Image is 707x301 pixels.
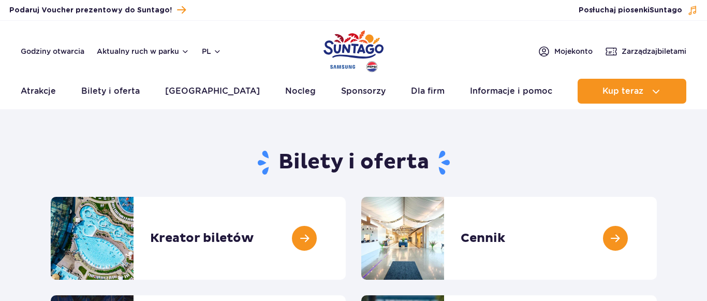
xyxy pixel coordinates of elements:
span: Kup teraz [602,87,643,96]
a: Atrakcje [21,79,56,104]
a: Sponsorzy [341,79,386,104]
span: Zarządzaj biletami [622,46,686,56]
a: Godziny otwarcia [21,46,84,56]
a: Nocleg [285,79,316,104]
button: pl [202,46,222,56]
a: Zarządzajbiletami [605,45,686,58]
span: Posłuchaj piosenki [579,5,682,16]
h1: Bilety i oferta [51,149,657,176]
a: [GEOGRAPHIC_DATA] [165,79,260,104]
a: Mojekonto [538,45,593,58]
button: Aktualny ruch w parku [97,47,189,55]
span: Moje konto [554,46,593,56]
a: Park of Poland [323,26,384,74]
a: Informacje i pomoc [470,79,552,104]
button: Posłuchaj piosenkiSuntago [579,5,698,16]
a: Dla firm [411,79,445,104]
a: Bilety i oferta [81,79,140,104]
button: Kup teraz [578,79,686,104]
a: Podaruj Voucher prezentowy do Suntago! [9,3,186,17]
span: Suntago [650,7,682,14]
span: Podaruj Voucher prezentowy do Suntago! [9,5,172,16]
